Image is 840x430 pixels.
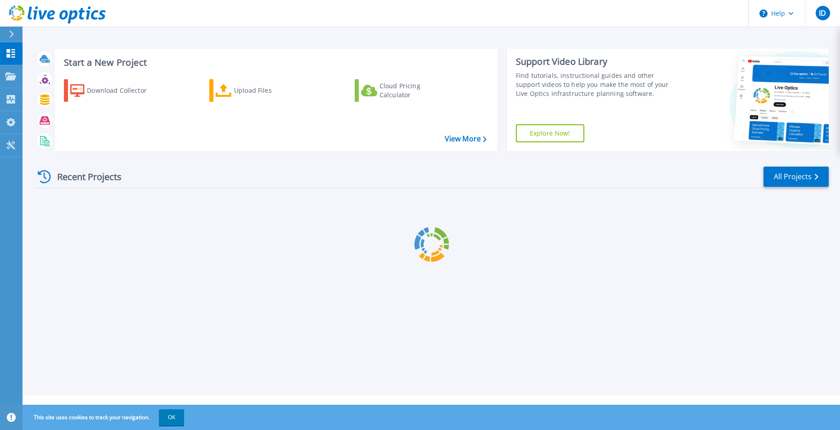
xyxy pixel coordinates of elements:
[209,79,310,102] a: Upload Files
[355,79,455,102] a: Cloud Pricing Calculator
[234,81,306,100] div: Upload Files
[64,79,164,102] a: Download Collector
[159,409,184,425] button: OK
[445,135,487,143] a: View More
[516,56,680,68] div: Support Video Library
[763,167,829,187] a: All Projects
[516,71,680,98] div: Find tutorials, instructional guides and other support videos to help you make the most of your L...
[87,81,159,100] div: Download Collector
[516,124,584,142] a: Explore Now!
[35,166,134,188] div: Recent Projects
[819,9,826,17] span: ID
[64,58,486,68] h3: Start a New Project
[379,81,452,100] div: Cloud Pricing Calculator
[25,409,184,425] span: This site uses cookies to track your navigation.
